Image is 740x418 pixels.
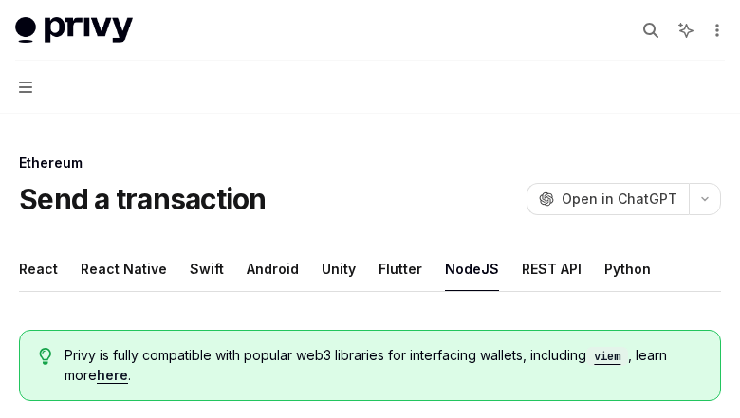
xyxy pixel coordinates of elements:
[379,246,422,291] button: Flutter
[247,246,299,291] button: Android
[522,246,582,291] button: REST API
[562,190,677,209] span: Open in ChatGPT
[445,246,499,291] button: NodeJS
[527,183,689,215] button: Open in ChatGPT
[586,347,628,366] code: viem
[97,367,128,384] a: here
[706,17,725,44] button: More actions
[19,182,267,216] h1: Send a transaction
[322,246,356,291] button: Unity
[190,246,224,291] button: Swift
[65,346,701,385] span: Privy is fully compatible with popular web3 libraries for interfacing wallets, including , learn ...
[15,17,133,44] img: light logo
[604,246,651,291] button: Python
[19,246,58,291] button: React
[81,246,167,291] button: React Native
[19,154,721,173] div: Ethereum
[586,347,628,363] a: viem
[39,348,52,365] svg: Tip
